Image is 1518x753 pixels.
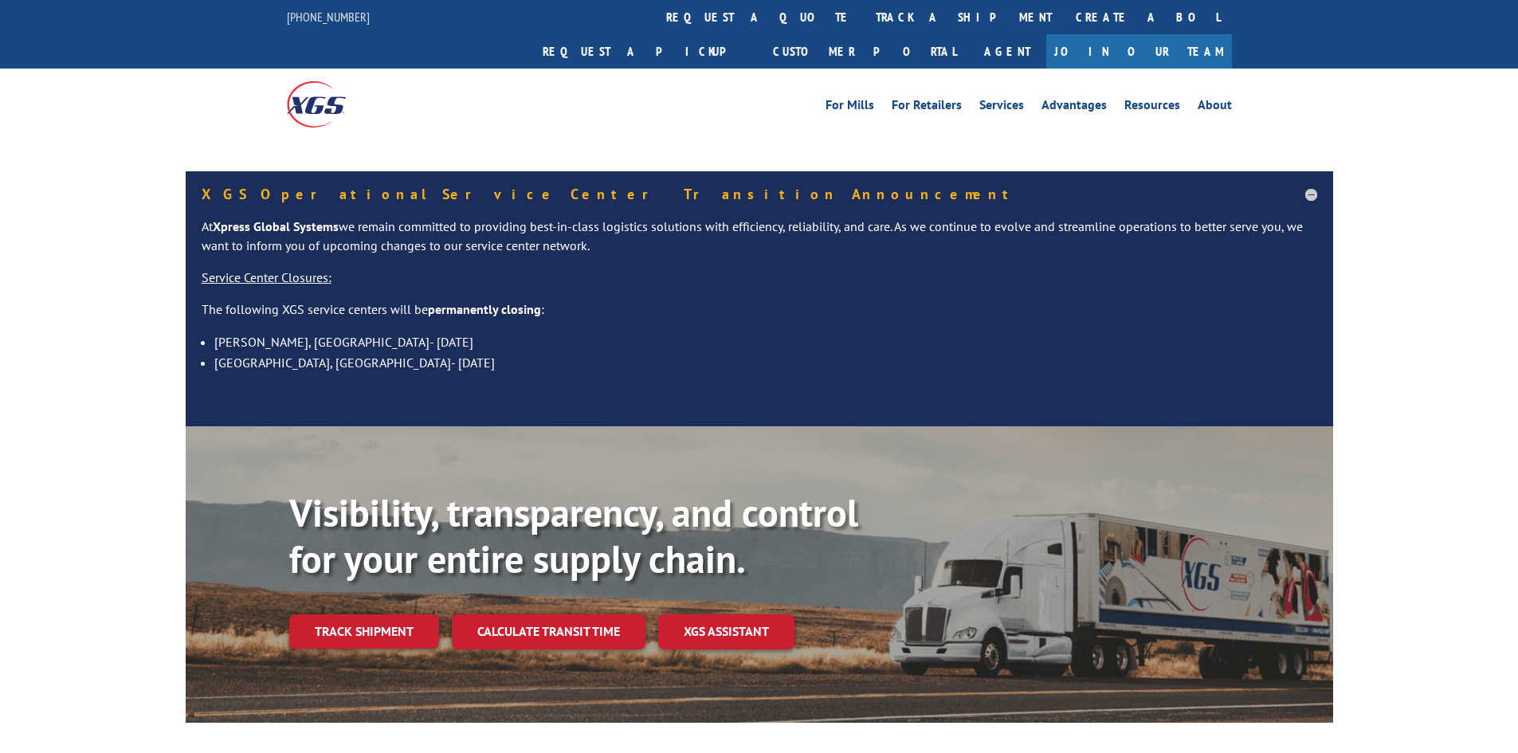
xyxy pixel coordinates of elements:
a: XGS ASSISTANT [658,614,794,649]
b: Visibility, transparency, and control for your entire supply chain. [289,488,858,583]
li: [GEOGRAPHIC_DATA], [GEOGRAPHIC_DATA]- [DATE] [214,352,1317,373]
a: Advantages [1041,99,1107,116]
h5: XGS Operational Service Center Transition Announcement [202,187,1317,202]
a: For Mills [826,99,874,116]
a: [PHONE_NUMBER] [287,9,370,25]
a: Join Our Team [1046,34,1232,69]
p: The following XGS service centers will be : [202,300,1317,332]
strong: Xpress Global Systems [213,218,339,234]
a: Customer Portal [761,34,968,69]
a: Track shipment [289,614,439,648]
a: For Retailers [892,99,962,116]
u: Service Center Closures: [202,269,331,285]
a: Request a pickup [531,34,761,69]
a: Calculate transit time [452,614,645,649]
a: Resources [1124,99,1180,116]
p: At we remain committed to providing best-in-class logistics solutions with efficiency, reliabilit... [202,218,1317,269]
a: About [1198,99,1232,116]
a: Services [979,99,1024,116]
li: [PERSON_NAME], [GEOGRAPHIC_DATA]- [DATE] [214,331,1317,352]
strong: permanently closing [428,301,541,317]
a: Agent [968,34,1046,69]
